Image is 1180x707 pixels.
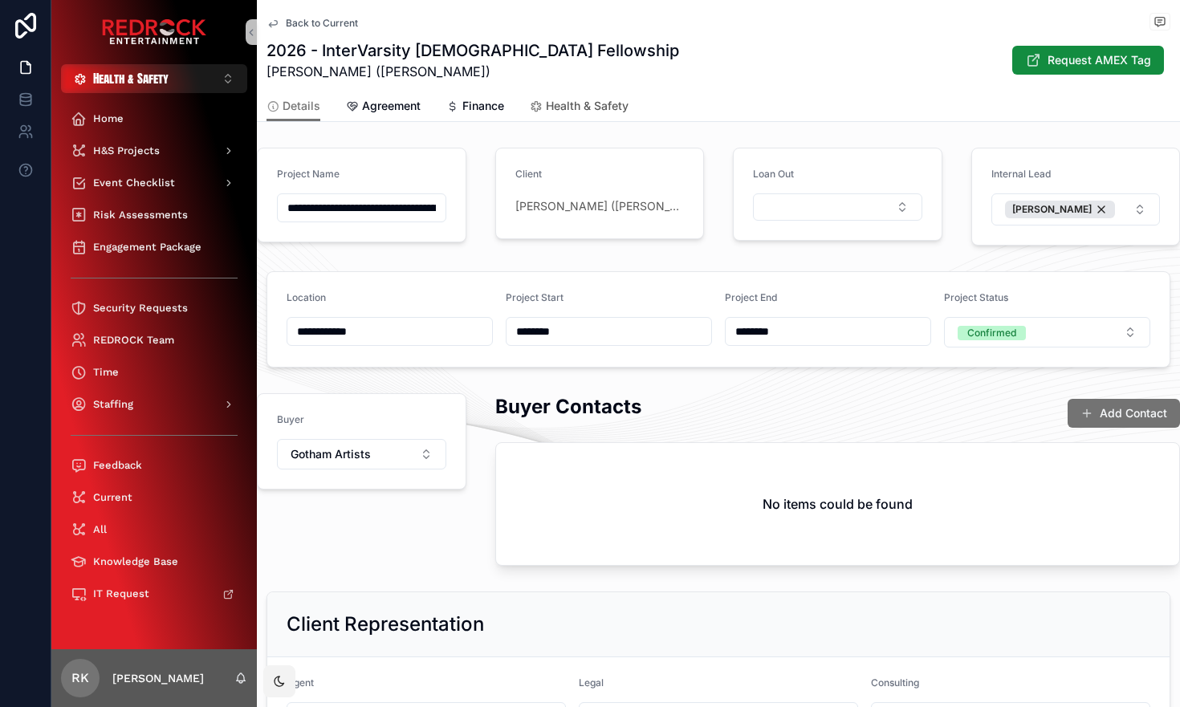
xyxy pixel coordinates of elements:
[267,39,679,62] h1: 2026 - InterVarsity [DEMOGRAPHIC_DATA] Fellowship
[93,144,160,157] span: H&S Projects
[446,91,504,124] a: Finance
[61,326,247,355] a: REDROCK Team
[93,587,149,600] span: IT Request
[515,198,685,214] a: [PERSON_NAME] ([PERSON_NAME])
[112,670,204,686] p: [PERSON_NAME]
[93,177,175,189] span: Event Checklist
[991,193,1161,226] button: Select Button
[871,677,919,689] span: Consulting
[346,91,421,124] a: Agreement
[546,98,629,114] span: Health & Safety
[93,209,188,221] span: Risk Assessments
[495,393,641,420] h2: Buyer Contacts
[753,193,922,221] button: Select Button
[93,491,132,504] span: Current
[1012,46,1164,75] button: Request AMEX Tag
[991,168,1051,180] span: Internal Lead
[530,91,629,124] a: Health & Safety
[944,291,1008,303] span: Project Status
[287,291,326,303] span: Location
[753,168,794,180] span: Loan Out
[93,241,201,254] span: Engagement Package
[93,459,142,472] span: Feedback
[725,291,777,303] span: Project End
[763,494,913,514] h2: No items could be found
[61,390,247,419] a: Staffing
[51,93,257,629] div: scrollable content
[61,104,247,133] a: Home
[967,326,1016,340] div: Confirmed
[61,169,247,197] a: Event Checklist
[579,677,604,689] span: Legal
[506,291,564,303] span: Project Start
[287,612,484,637] h2: Client Representation
[61,358,247,387] a: Time
[102,19,206,45] img: App logo
[61,547,247,576] a: Knowledge Base
[61,294,247,323] a: Security Requests
[93,398,133,411] span: Staffing
[277,439,446,469] button: Select Button
[362,98,421,114] span: Agreement
[1048,52,1151,68] span: Request AMEX Tag
[93,71,169,87] span: Health & Safety
[277,413,304,425] span: Buyer
[267,17,358,30] a: Back to Current
[944,317,1150,347] button: Select Button
[286,17,358,30] span: Back to Current
[61,579,247,608] a: IT Request
[61,136,247,165] a: H&S Projects
[267,91,320,122] a: Details
[1068,399,1180,428] button: Add Contact
[61,483,247,512] a: Current
[61,201,247,230] a: Risk Assessments
[93,334,174,347] span: REDROCK Team
[93,302,188,315] span: Security Requests
[61,515,247,544] a: All
[515,168,542,180] span: Client
[462,98,504,114] span: Finance
[61,233,247,262] a: Engagement Package
[61,451,247,480] a: Feedback
[287,677,314,689] span: Agent
[267,62,679,81] span: [PERSON_NAME] ([PERSON_NAME])
[93,366,119,379] span: Time
[283,98,320,114] span: Details
[93,555,178,568] span: Knowledge Base
[93,112,124,125] span: Home
[71,668,89,688] span: RK
[291,446,371,462] span: Gotham Artists
[277,168,340,180] span: Project Name
[1005,201,1115,218] button: Unselect 6
[93,523,107,536] span: All
[61,64,247,93] button: Select Button
[1012,203,1092,216] span: [PERSON_NAME]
